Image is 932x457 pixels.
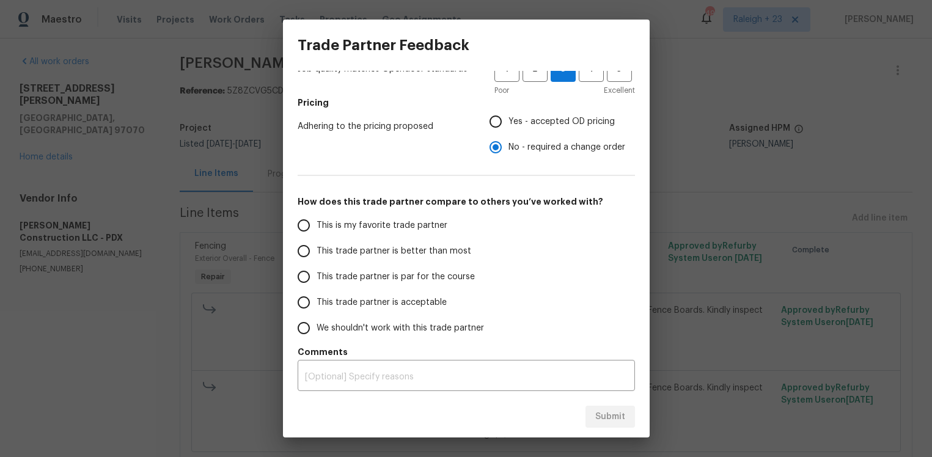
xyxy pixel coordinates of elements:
span: Excellent [604,84,635,97]
div: How does this trade partner compare to others you’ve worked with? [298,213,635,341]
span: This is my favorite trade partner [317,219,447,232]
h3: Trade Partner Feedback [298,37,469,54]
span: Adhering to the pricing proposed [298,120,470,133]
div: Pricing [490,109,635,160]
span: Poor [494,84,509,97]
span: This trade partner is better than most [317,245,471,258]
h5: Comments [298,346,635,358]
span: We shouldn't work with this trade partner [317,322,484,335]
span: This trade partner is par for the course [317,271,475,283]
span: No - required a change order [508,141,625,154]
h5: How does this trade partner compare to others you’ve worked with? [298,196,635,208]
span: Yes - accepted OD pricing [508,115,615,128]
span: This trade partner is acceptable [317,296,447,309]
h5: Pricing [298,97,635,109]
